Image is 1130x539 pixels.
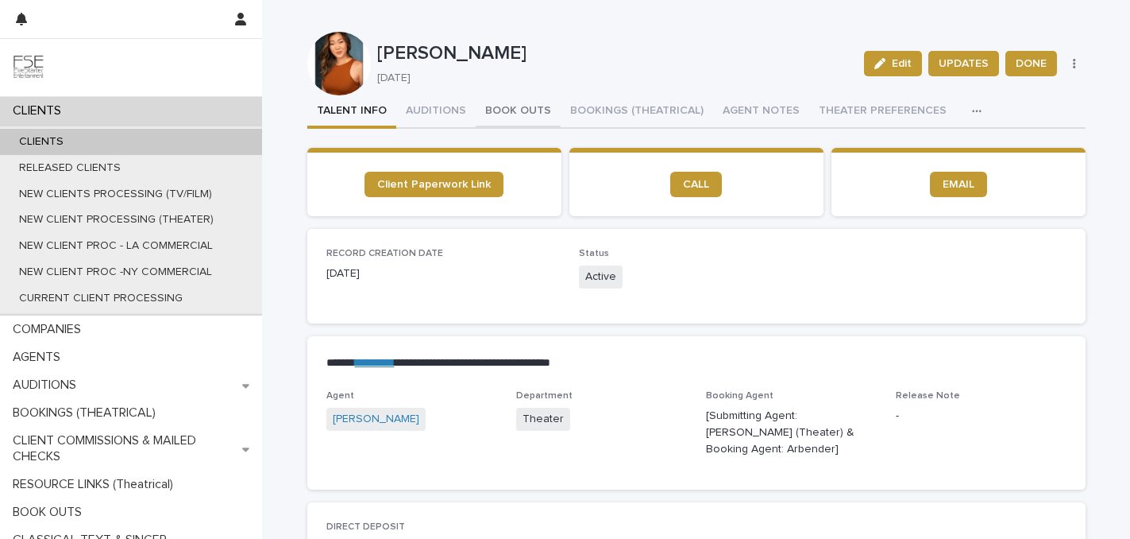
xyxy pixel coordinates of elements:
a: Client Paperwork Link [364,172,503,197]
p: CURRENT CLIENT PROCESSING [6,292,195,305]
span: Agent [326,391,354,401]
p: CLIENTS [6,103,74,118]
button: BOOKINGS (THEATRICAL) [561,95,713,129]
span: RECORD CREATION DATE [326,249,443,258]
span: Status [579,249,609,258]
p: NEW CLIENTS PROCESSING (TV/FILM) [6,188,225,201]
p: [DATE] [377,72,846,85]
button: TALENT INFO [307,95,396,129]
p: CLIENTS [6,135,76,149]
a: CALL [670,172,722,197]
button: AUDITIONS [396,95,476,129]
p: AGENTS [6,350,73,365]
p: BOOK OUTS [6,505,94,520]
p: RELEASED CLIENTS [6,161,133,175]
img: 9JgRvJ3ETPGCJDhvPVA5 [13,52,44,83]
p: NEW CLIENT PROC - LA COMMERCIAL [6,239,226,253]
span: Theater [516,408,570,431]
span: Release Note [896,391,960,401]
p: AUDITIONS [6,378,89,393]
button: DONE [1005,51,1057,76]
p: CLIENT COMMISSIONS & MAILED CHECKS [6,433,242,463]
p: BOOKINGS (THEATRICAL) [6,405,168,421]
span: Department [516,391,573,401]
button: AGENT NOTES [713,95,809,129]
p: NEW CLIENT PROC -NY COMMERCIAL [6,266,225,279]
span: EMAIL [943,179,974,190]
button: BOOK OUTS [476,95,561,129]
p: COMPANIES [6,322,94,337]
a: [PERSON_NAME] [333,411,419,428]
a: EMAIL [930,172,987,197]
button: THEATER PREFERENCES [809,95,956,129]
span: Client Paperwork Link [377,179,491,190]
p: [PERSON_NAME] [377,42,852,65]
p: - [896,408,1066,425]
span: Active [579,266,623,289]
p: RESOURCE LINKS (Theatrical) [6,477,186,492]
span: CALL [683,179,709,190]
span: DIRECT DEPOSIT [326,522,405,532]
span: UPDATES [939,56,989,72]
button: UPDATES [928,51,999,76]
p: NEW CLIENT PROCESSING (THEATER) [6,213,226,227]
span: Edit [892,58,912,69]
span: DONE [1016,56,1047,72]
span: Booking Agent [706,391,773,401]
p: [Submitting Agent: [PERSON_NAME] (Theater) & Booking Agent: Arbender] [706,408,877,457]
button: Edit [864,51,922,76]
p: [DATE] [326,266,561,282]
